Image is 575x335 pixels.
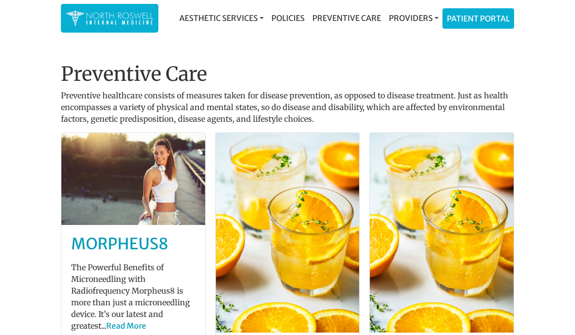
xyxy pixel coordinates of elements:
[370,133,514,333] img: post-default-2.jpg
[385,8,442,28] a: Providers
[61,90,514,125] p: Preventive healthcare consists of measures taken for disease prevention, as opposed to disease tr...
[66,9,153,28] img: North Roswell Internal Medicine
[175,8,268,28] a: Aesthetic Services
[71,234,169,254] a: MORPHEUS8
[106,321,146,331] a: Read More
[71,261,195,332] p: The Powerful Benefits of Microneedling with Radiofrequency Morpheus8 is more than just a micronee...
[308,8,385,28] a: Preventive Care
[268,8,308,28] a: Policies
[61,62,514,86] h1: Preventive Care
[216,133,360,333] img: post-default-4.jpg
[443,9,514,28] a: Patient Portal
